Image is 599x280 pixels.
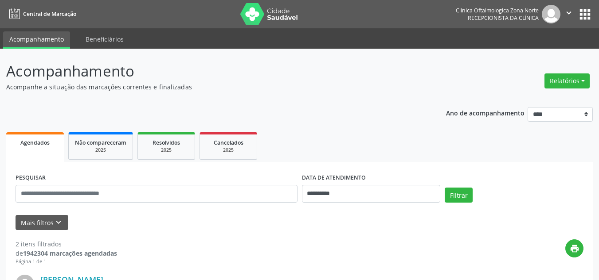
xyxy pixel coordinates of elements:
[16,239,117,249] div: 2 itens filtrados
[54,218,63,227] i: keyboard_arrow_down
[16,171,46,185] label: PESQUISAR
[6,7,76,21] a: Central de Marcação
[577,7,593,22] button: apps
[16,249,117,258] div: de
[302,171,366,185] label: DATA DE ATENDIMENTO
[446,107,525,118] p: Ano de acompanhamento
[206,147,251,153] div: 2025
[23,10,76,18] span: Central de Marcação
[153,139,180,146] span: Resolvidos
[468,14,539,22] span: Recepcionista da clínica
[565,239,583,257] button: print
[75,147,126,153] div: 2025
[16,258,117,265] div: Página 1 de 1
[144,147,188,153] div: 2025
[6,60,417,82] p: Acompanhamento
[6,82,417,92] p: Acompanhe a situação das marcações correntes e finalizadas
[456,7,539,14] div: Clinica Oftalmologica Zona Norte
[79,31,130,47] a: Beneficiários
[560,5,577,23] button: 
[564,8,574,18] i: 
[544,73,590,88] button: Relatórios
[542,5,560,23] img: img
[570,244,579,253] i: print
[214,139,243,146] span: Cancelados
[23,249,117,257] strong: 1942304 marcações agendadas
[20,139,50,146] span: Agendados
[3,31,70,49] a: Acompanhamento
[16,215,68,230] button: Mais filtroskeyboard_arrow_down
[75,139,126,146] span: Não compareceram
[445,188,473,203] button: Filtrar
